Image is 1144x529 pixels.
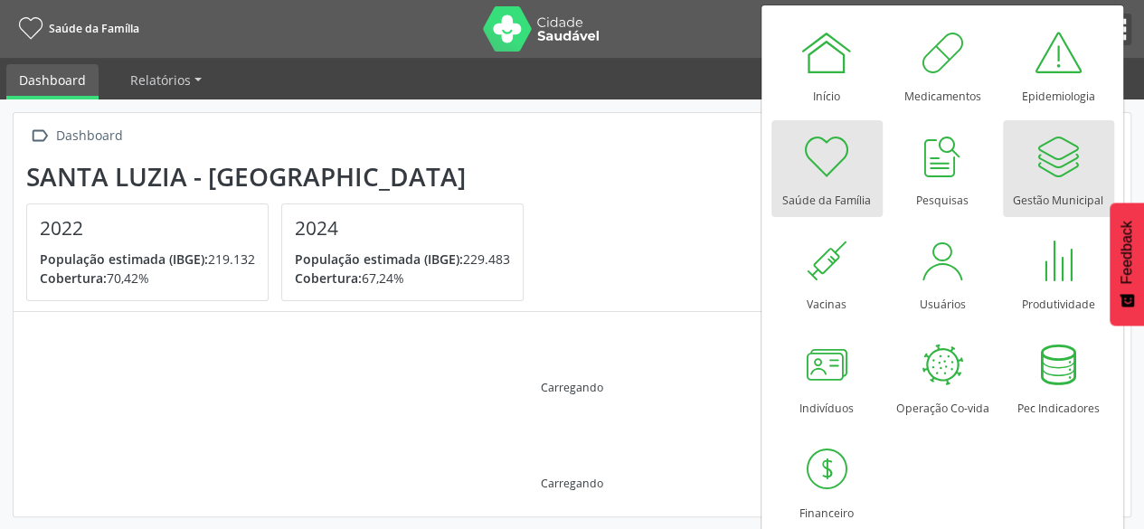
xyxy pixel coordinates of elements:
[887,120,998,217] a: Pesquisas
[771,328,883,425] a: Indivíduos
[295,269,510,288] p: 67,24%
[26,162,536,192] div: Santa Luzia - [GEOGRAPHIC_DATA]
[887,328,998,425] a: Operação Co-vida
[887,224,998,321] a: Usuários
[26,123,126,149] a:  Dashboard
[40,217,255,240] h4: 2022
[6,64,99,99] a: Dashboard
[541,476,603,491] div: Carregando
[295,250,463,268] span: População estimada (IBGE):
[26,123,52,149] i: 
[13,14,139,43] a: Saúde da Família
[1003,224,1114,321] a: Produtividade
[1003,120,1114,217] a: Gestão Municipal
[295,217,510,240] h4: 2024
[40,250,255,269] p: 219.132
[1119,221,1135,284] span: Feedback
[40,269,255,288] p: 70,42%
[295,250,510,269] p: 229.483
[1003,16,1114,113] a: Epidemiologia
[1003,328,1114,425] a: Pec Indicadores
[887,16,998,113] a: Medicamentos
[771,16,883,113] a: Início
[771,120,883,217] a: Saúde da Família
[40,269,107,287] span: Cobertura:
[1110,203,1144,326] button: Feedback - Mostrar pesquisa
[118,64,214,96] a: Relatórios
[771,224,883,321] a: Vacinas
[40,250,208,268] span: População estimada (IBGE):
[295,269,362,287] span: Cobertura:
[52,123,126,149] div: Dashboard
[130,71,191,89] span: Relatórios
[49,21,139,36] span: Saúde da Família
[541,380,603,395] div: Carregando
